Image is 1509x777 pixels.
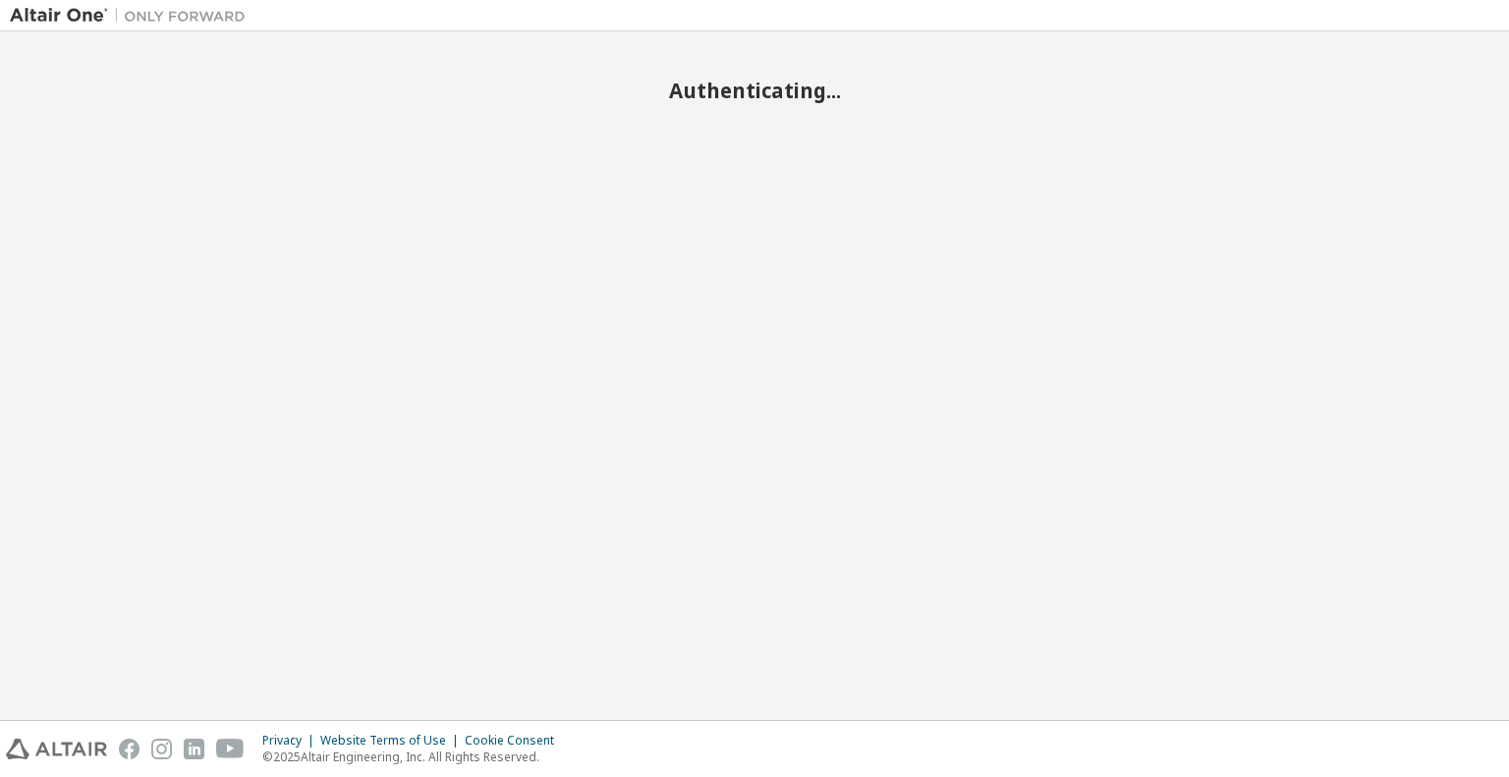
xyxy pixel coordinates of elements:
[10,6,255,26] img: Altair One
[216,739,245,759] img: youtube.svg
[151,739,172,759] img: instagram.svg
[320,733,465,749] div: Website Terms of Use
[262,749,566,765] p: © 2025 Altair Engineering, Inc. All Rights Reserved.
[10,78,1499,103] h2: Authenticating...
[465,733,566,749] div: Cookie Consent
[6,739,107,759] img: altair_logo.svg
[184,739,204,759] img: linkedin.svg
[119,739,140,759] img: facebook.svg
[262,733,320,749] div: Privacy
